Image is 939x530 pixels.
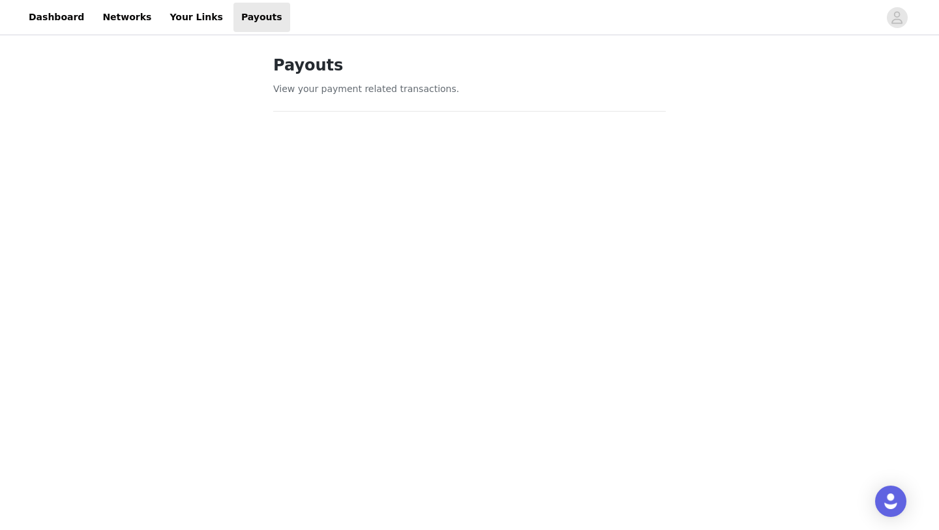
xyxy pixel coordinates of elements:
p: View your payment related transactions. [273,82,666,96]
a: Your Links [162,3,231,32]
h1: Payouts [273,54,666,77]
a: Dashboard [21,3,92,32]
div: Open Intercom Messenger [875,486,906,517]
div: avatar [891,7,903,28]
a: Payouts [233,3,290,32]
a: Networks [95,3,159,32]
